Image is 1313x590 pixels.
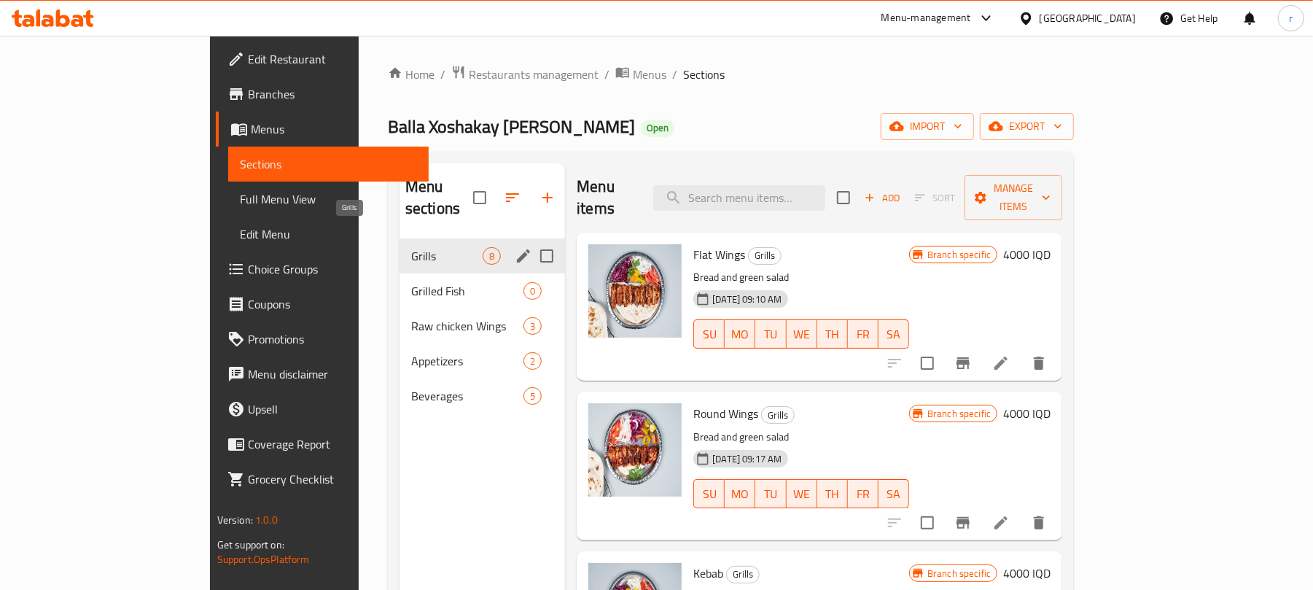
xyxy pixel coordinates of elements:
[946,505,981,540] button: Branch-specific-item
[216,252,429,287] a: Choice Groups
[495,180,530,215] span: Sort sections
[217,535,284,554] span: Get support on:
[411,317,523,335] span: Raw chicken Wings
[859,187,905,209] span: Add item
[787,319,817,349] button: WE
[892,117,962,136] span: import
[693,403,758,424] span: Round Wings
[905,187,965,209] span: Select section first
[248,295,418,313] span: Coupons
[1003,244,1051,265] h6: 4000 IQD
[859,187,905,209] button: Add
[976,179,1051,216] span: Manage items
[251,120,418,138] span: Menus
[912,508,943,538] span: Select to update
[217,511,253,529] span: Version:
[884,484,903,505] span: SA
[216,392,429,427] a: Upsell
[248,365,418,383] span: Menu disclaimer
[388,110,635,143] span: Balla Xoshakay [PERSON_NAME]
[524,319,541,333] span: 3
[240,225,418,243] span: Edit Menu
[761,484,780,505] span: TU
[922,248,997,262] span: Branch specific
[405,176,473,220] h2: Menu sections
[922,407,997,421] span: Branch specific
[693,562,723,584] span: Kebab
[248,330,418,348] span: Promotions
[817,479,848,508] button: TH
[792,324,811,345] span: WE
[400,379,565,414] div: Beverages5
[848,479,878,508] button: FR
[524,284,541,298] span: 0
[1040,10,1136,26] div: [GEOGRAPHIC_DATA]
[411,247,483,265] span: Grills
[761,324,780,345] span: TU
[641,122,674,134] span: Open
[787,479,817,508] button: WE
[817,319,848,349] button: TH
[854,484,873,505] span: FR
[693,319,725,349] button: SU
[653,185,825,211] input: search
[240,190,418,208] span: Full Menu View
[755,479,786,508] button: TU
[228,182,429,217] a: Full Menu View
[965,175,1062,220] button: Manage items
[216,42,429,77] a: Edit Restaurant
[440,66,445,83] li: /
[1021,505,1056,540] button: delete
[469,66,599,83] span: Restaurants management
[483,247,501,265] div: items
[451,65,599,84] a: Restaurants management
[881,9,971,27] div: Menu-management
[992,514,1010,532] a: Edit menu item
[388,65,1074,84] nav: breadcrumb
[922,567,997,581] span: Branch specific
[248,470,418,488] span: Grocery Checklist
[513,245,534,267] button: edit
[523,317,542,335] div: items
[725,319,755,349] button: MO
[248,260,418,278] span: Choice Groups
[749,247,781,264] span: Grills
[577,176,636,220] h2: Menu items
[730,484,749,505] span: MO
[400,343,565,379] div: Appetizers2
[823,484,842,505] span: TH
[881,113,974,140] button: import
[946,346,981,381] button: Branch-specific-item
[411,282,523,300] span: Grilled Fish
[588,403,682,497] img: Round Wings
[400,308,565,343] div: Raw chicken Wings3
[727,566,759,583] span: Grills
[755,319,786,349] button: TU
[400,273,565,308] div: Grilled Fish0
[912,348,943,379] span: Select to update
[1021,346,1056,381] button: delete
[693,244,745,265] span: Flat Wings
[792,484,811,505] span: WE
[483,249,500,263] span: 8
[216,112,429,147] a: Menus
[248,85,418,103] span: Branches
[725,479,755,508] button: MO
[878,479,909,508] button: SA
[523,282,542,300] div: items
[1003,403,1051,424] h6: 4000 IQD
[1003,563,1051,583] h6: 4000 IQD
[683,66,725,83] span: Sections
[862,190,902,206] span: Add
[828,182,859,213] span: Select section
[1289,10,1293,26] span: r
[633,66,666,83] span: Menus
[693,479,725,508] button: SU
[411,387,523,405] div: Beverages
[523,387,542,405] div: items
[216,427,429,462] a: Coverage Report
[411,352,523,370] span: Appetizers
